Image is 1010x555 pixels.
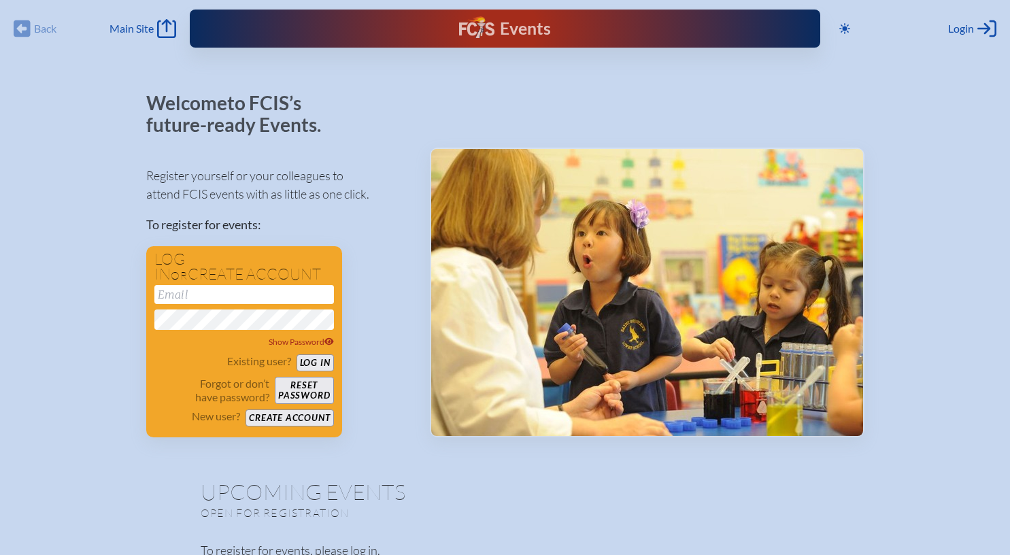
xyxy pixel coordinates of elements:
h1: Upcoming Events [201,481,810,503]
span: or [171,269,188,282]
p: New user? [192,409,240,423]
p: Register yourself or your colleagues to attend FCIS events with as little as one click. [146,167,408,203]
p: Open for registration [201,506,560,520]
p: Welcome to FCIS’s future-ready Events. [146,92,337,135]
p: Forgot or don’t have password? [154,377,270,404]
span: Show Password [269,337,334,347]
a: Main Site [110,19,176,38]
p: Existing user? [227,354,291,368]
button: Resetpassword [275,377,333,404]
img: Events [431,149,863,436]
span: Main Site [110,22,154,35]
span: Login [948,22,974,35]
p: To register for events: [146,216,408,234]
div: FCIS Events — Future ready [369,16,641,41]
button: Log in [297,354,334,371]
h1: Log in create account [154,252,334,282]
button: Create account [246,409,333,426]
input: Email [154,285,334,304]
